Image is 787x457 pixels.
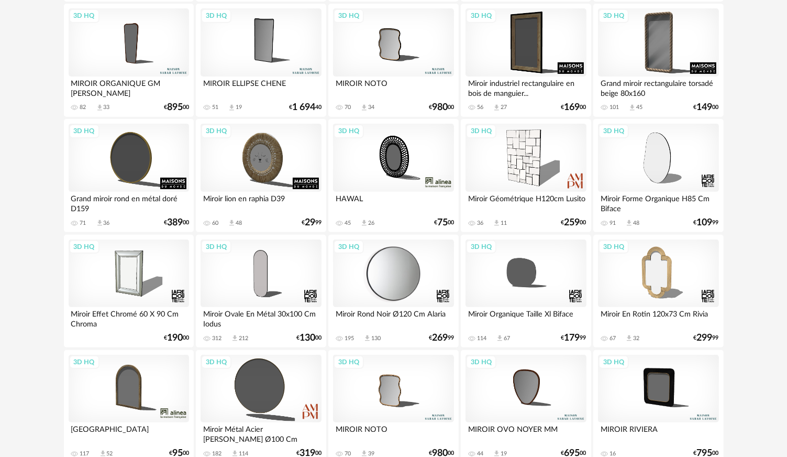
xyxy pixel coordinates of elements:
[334,9,364,23] div: 3D HQ
[598,307,718,328] div: Miroir En Rotin 120x73 Cm Rivia
[465,192,586,213] div: Miroir Géométrique H120cm Lusito
[69,124,99,138] div: 3D HQ
[625,334,633,342] span: Download icon
[80,220,86,227] div: 71
[96,219,104,227] span: Download icon
[564,450,580,457] span: 695
[561,334,586,342] div: € 99
[212,220,218,227] div: 60
[477,220,483,227] div: 36
[504,335,510,342] div: 67
[333,422,453,443] div: MIROIR NOTO
[167,219,183,226] span: 389
[466,355,496,369] div: 3D HQ
[196,235,326,348] a: 3D HQ Miroir Ovale En Métal 30x100 Cm Iodus 312 Download icon 212 €13000
[368,104,374,111] div: 34
[694,219,719,226] div: € 99
[236,104,242,111] div: 19
[345,335,354,342] div: 195
[360,104,368,112] span: Download icon
[434,219,454,226] div: € 00
[461,119,591,232] a: 3D HQ Miroir Géométrique H120cm Lusito 36 Download icon 11 €25900
[598,124,629,138] div: 3D HQ
[561,104,586,111] div: € 00
[466,9,496,23] div: 3D HQ
[694,334,719,342] div: € 99
[69,355,99,369] div: 3D HQ
[368,220,374,227] div: 26
[201,9,231,23] div: 3D HQ
[496,334,504,342] span: Download icon
[292,104,315,111] span: 1 694
[201,307,321,328] div: Miroir Ovale En Métal 30x100 Cm Iodus
[345,220,351,227] div: 45
[212,335,221,342] div: 312
[333,307,453,328] div: Miroir Rond Noir Ø120 Cm Alaria
[561,450,586,457] div: € 00
[228,104,236,112] span: Download icon
[300,334,315,342] span: 130
[196,4,326,117] a: 3D HQ MIROIR ELLIPSE CHENE 51 Download icon 19 €1 69440
[69,240,99,254] div: 3D HQ
[564,334,580,342] span: 179
[196,119,326,232] a: 3D HQ Miroir lion en raphia D39 60 Download icon 48 €2999
[598,9,629,23] div: 3D HQ
[561,219,586,226] div: € 00
[302,219,322,226] div: € 99
[167,104,183,111] span: 895
[201,77,321,97] div: MIROIR ELLIPSE CHENE
[465,307,586,328] div: Miroir Organique Taille Xl Biface
[697,334,713,342] span: 299
[104,104,110,111] div: 33
[239,335,248,342] div: 212
[501,104,507,111] div: 27
[636,104,642,111] div: 45
[429,334,454,342] div: € 99
[694,104,719,111] div: € 00
[633,335,639,342] div: 32
[477,104,483,111] div: 56
[593,119,723,232] a: 3D HQ Miroir Forme Organique H85 Cm Biface 91 Download icon 48 €10999
[345,104,351,111] div: 70
[333,192,453,213] div: HAWAL
[212,104,218,111] div: 51
[625,219,633,227] span: Download icon
[493,104,501,112] span: Download icon
[296,334,322,342] div: € 00
[300,450,315,457] span: 319
[598,355,629,369] div: 3D HQ
[598,192,718,213] div: Miroir Forme Organique H85 Cm Biface
[201,124,231,138] div: 3D HQ
[609,104,619,111] div: 101
[598,240,629,254] div: 3D HQ
[564,104,580,111] span: 169
[64,119,194,232] a: 3D HQ Grand miroir rond en métal doré D159 71 Download icon 36 €38900
[429,450,454,457] div: € 00
[432,104,448,111] span: 980
[697,450,713,457] span: 795
[609,335,616,342] div: 67
[609,220,616,227] div: 91
[598,77,718,97] div: Grand miroir rectangulaire torsadé beige 80x160
[593,4,723,117] a: 3D HQ Grand miroir rectangulaire torsadé beige 80x160 101 Download icon 45 €14900
[465,77,586,97] div: Miroir industriel rectangulaire en bois de manguier...
[593,235,723,348] a: 3D HQ Miroir En Rotin 120x73 Cm Rivia 67 Download icon 32 €29999
[80,104,86,111] div: 82
[64,235,194,348] a: 3D HQ Miroir Effet Chromé 60 X 90 Cm Chroma €19000
[305,219,315,226] span: 29
[96,104,104,112] span: Download icon
[231,334,239,342] span: Download icon
[465,422,586,443] div: MIROIR OVO NOYER MM
[69,422,189,443] div: [GEOGRAPHIC_DATA]
[64,4,194,117] a: 3D HQ MIROIR ORGANIQUE GM [PERSON_NAME] 82 Download icon 33 €89500
[296,450,322,457] div: € 00
[69,9,99,23] div: 3D HQ
[501,220,507,227] div: 11
[363,334,371,342] span: Download icon
[328,4,458,117] a: 3D HQ MIROIR NOTO 70 Download icon 34 €98000
[466,240,496,254] div: 3D HQ
[334,240,364,254] div: 3D HQ
[167,334,183,342] span: 190
[334,355,364,369] div: 3D HQ
[466,124,496,138] div: 3D HQ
